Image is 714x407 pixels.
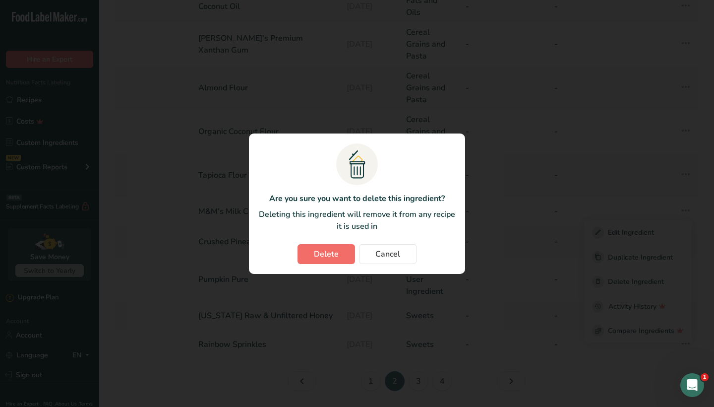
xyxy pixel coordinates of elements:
[680,373,704,397] iframe: Intercom live chat
[314,248,339,260] span: Delete
[259,208,455,232] p: Deleting this ingredient will remove it from any recipe it is used in
[259,193,455,204] p: Are you sure you want to delete this ingredient?
[375,248,400,260] span: Cancel
[701,373,709,381] span: 1
[359,244,416,264] button: Cancel
[297,244,355,264] button: Delete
